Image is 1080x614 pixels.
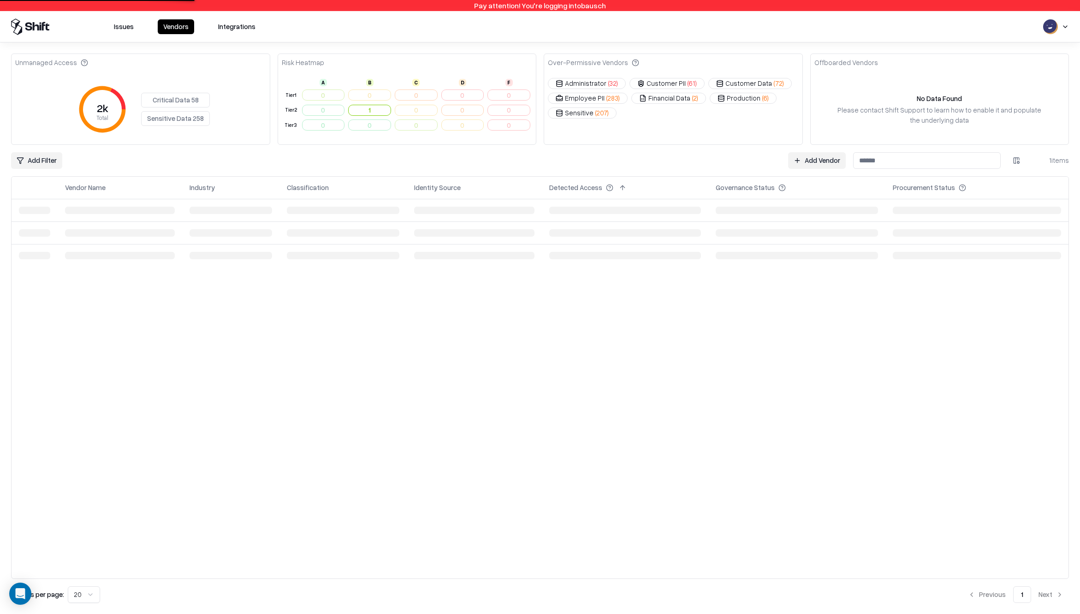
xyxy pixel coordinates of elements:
button: Production(6) [710,93,777,104]
span: ( 72 ) [774,78,784,88]
button: Critical Data 58 [141,93,210,107]
span: ( 32 ) [608,78,618,88]
span: ( 6 ) [762,93,769,103]
div: Vendor Name [65,183,106,192]
span: ( 283 ) [606,93,620,103]
div: C [412,79,420,86]
div: F [505,79,513,86]
button: Sensitive(207) [548,107,617,119]
div: Procurement Status [893,183,955,192]
button: Integrations [213,19,261,34]
div: Offboarded Vendors [814,58,878,67]
span: ( 207 ) [595,108,609,118]
button: Issues [108,19,139,34]
div: A [320,79,327,86]
div: Risk Heatmap [282,58,324,67]
button: Employee PII(283) [548,93,628,104]
button: Administrator(32) [548,78,626,89]
tspan: Total [96,114,108,121]
div: Tier 1 [284,91,298,99]
button: Vendors [158,19,194,34]
div: Open Intercom Messenger [9,583,31,605]
span: ( 2 ) [692,93,698,103]
div: Over-Permissive Vendors [548,58,639,67]
button: 1 [348,105,391,116]
div: Classification [287,183,329,192]
button: Customer Data(72) [708,78,792,89]
p: Results per page: [11,590,64,599]
div: Industry [190,183,215,192]
button: Add Filter [11,152,62,169]
div: B [366,79,374,86]
button: Sensitive Data 258 [141,111,210,126]
div: Governance Status [716,183,775,192]
div: Tier 2 [284,106,298,114]
button: Customer PII(61) [629,78,705,89]
div: Detected Access [549,183,602,192]
div: 1 items [1032,155,1069,165]
nav: pagination [962,586,1069,603]
tspan: 2k [97,101,108,114]
button: 1 [1013,586,1031,603]
button: Financial Data(2) [631,93,706,104]
div: D [459,79,466,86]
div: Identity Source [414,183,461,192]
div: Tier 3 [284,121,298,129]
div: Unmanaged Access [15,58,88,67]
div: Please contact Shift Support to learn how to enable it and populate the underlying data [833,105,1047,125]
div: No Data Found [917,94,962,103]
span: ( 61 ) [688,78,697,88]
a: Add Vendor [788,152,846,169]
